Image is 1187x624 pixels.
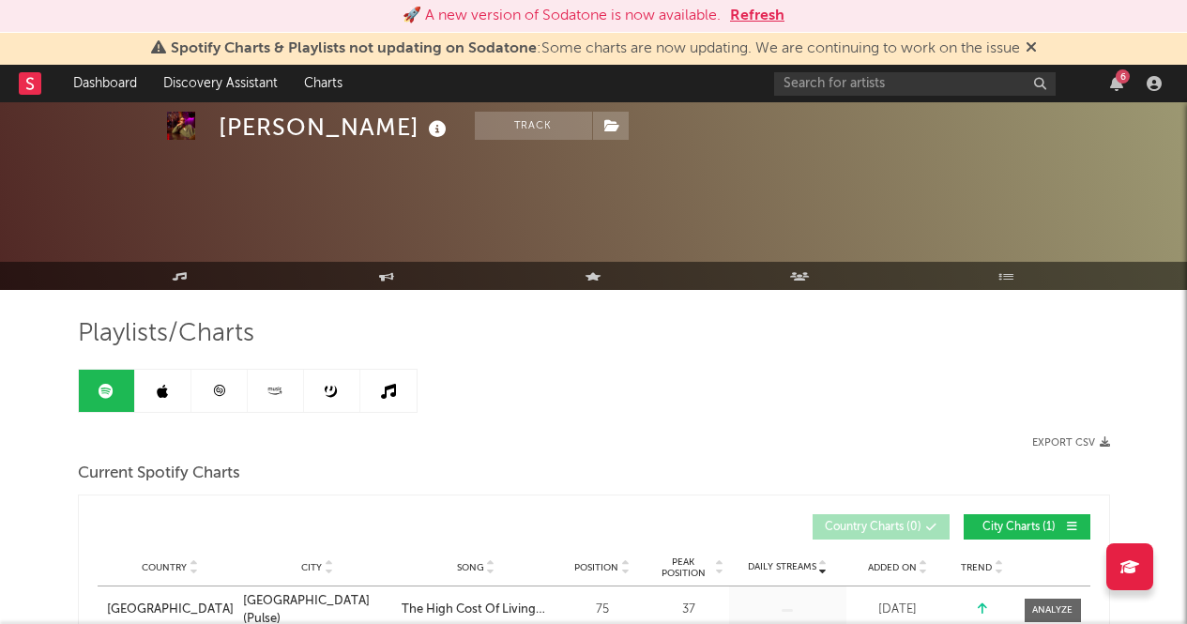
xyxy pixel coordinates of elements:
span: : Some charts are now updating. We are continuing to work on the issue [171,41,1020,56]
div: [DATE] [851,601,945,619]
div: 75 [560,601,645,619]
span: Spotify Charts & Playlists not updating on Sodatone [171,41,537,56]
span: Added On [868,562,917,573]
span: Daily Streams [748,560,816,574]
span: Song [457,562,484,573]
button: Export CSV [1032,437,1110,449]
div: 🚀 A new version of Sodatone is now available. [403,5,721,27]
span: City [301,562,322,573]
button: 6 [1110,76,1123,91]
span: City Charts ( 1 ) [976,522,1062,533]
div: 6 [1116,69,1130,84]
span: Trend [961,562,992,573]
a: Discovery Assistant [150,65,291,102]
span: Current Spotify Charts [78,463,240,485]
a: Dashboard [60,65,150,102]
button: Country Charts(0) [813,514,950,540]
button: Refresh [730,5,784,27]
a: The High Cost Of Living (feat. [PERSON_NAME]) [402,601,551,619]
button: Track [475,112,592,140]
span: Playlists/Charts [78,323,254,345]
div: 37 [654,601,724,619]
span: Country [142,562,187,573]
span: Peak Position [654,556,713,579]
a: Charts [291,65,356,102]
span: Position [574,562,618,573]
span: Dismiss [1026,41,1037,56]
input: Search for artists [774,72,1056,96]
a: [GEOGRAPHIC_DATA] [107,601,234,619]
div: [PERSON_NAME] [219,112,451,143]
span: Country Charts ( 0 ) [825,522,921,533]
button: City Charts(1) [964,514,1090,540]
